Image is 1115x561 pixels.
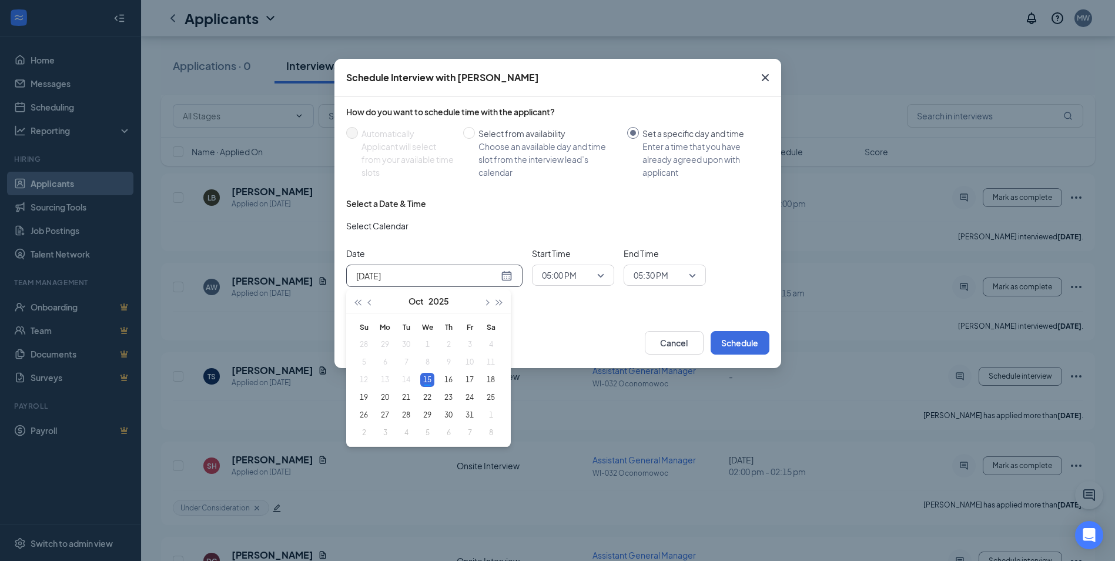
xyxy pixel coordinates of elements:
[484,373,498,387] div: 18
[420,426,434,440] div: 5
[361,140,454,179] div: Applicant will select from your available time slots
[357,390,371,405] div: 19
[346,106,769,118] div: How do you want to schedule time with the applicant?
[346,219,409,232] span: Select Calendar
[542,266,577,284] span: 05:00 PM
[438,371,459,389] td: 2025-10-16
[441,408,456,422] div: 30
[484,408,498,422] div: 1
[378,390,392,405] div: 20
[417,318,438,336] th: We
[396,424,417,442] td: 2025-11-04
[428,289,448,313] button: 2025
[374,424,396,442] td: 2025-11-03
[441,373,456,387] div: 16
[634,266,668,284] span: 05:30 PM
[438,424,459,442] td: 2025-11-06
[417,424,438,442] td: 2025-11-05
[346,247,523,260] span: Date
[374,389,396,406] td: 2025-10-20
[399,408,413,422] div: 28
[484,426,498,440] div: 8
[478,140,618,179] div: Choose an available day and time slot from the interview lead’s calendar
[459,389,480,406] td: 2025-10-24
[353,406,374,424] td: 2025-10-26
[642,127,760,140] div: Set a specific day and time
[438,389,459,406] td: 2025-10-23
[420,390,434,405] div: 22
[357,408,371,422] div: 26
[356,269,498,282] input: Oct 15, 2025
[441,426,456,440] div: 6
[417,389,438,406] td: 2025-10-22
[357,426,371,440] div: 2
[463,373,477,387] div: 17
[378,408,392,422] div: 27
[463,426,477,440] div: 7
[459,371,480,389] td: 2025-10-17
[353,318,374,336] th: Su
[353,424,374,442] td: 2025-11-02
[441,390,456,405] div: 23
[480,371,501,389] td: 2025-10-18
[420,408,434,422] div: 29
[480,406,501,424] td: 2025-11-01
[361,127,454,140] div: Automatically
[438,318,459,336] th: Th
[480,424,501,442] td: 2025-11-08
[420,373,434,387] div: 15
[396,389,417,406] td: 2025-10-21
[353,389,374,406] td: 2025-10-19
[642,140,760,179] div: Enter a time that you have already agreed upon with applicant
[532,247,614,260] span: Start Time
[645,331,704,355] button: Cancel
[459,424,480,442] td: 2025-11-07
[624,247,706,260] span: End Time
[484,390,498,405] div: 25
[399,390,413,405] div: 21
[463,408,477,422] div: 31
[374,406,396,424] td: 2025-10-27
[408,289,423,313] button: Oct
[399,426,413,440] div: 4
[480,389,501,406] td: 2025-10-25
[480,318,501,336] th: Sa
[346,198,426,209] div: Select a Date & Time
[463,390,477,405] div: 24
[378,426,392,440] div: 3
[417,371,438,389] td: 2025-10-15
[438,406,459,424] td: 2025-10-30
[711,331,769,355] button: Schedule
[459,406,480,424] td: 2025-10-31
[374,318,396,336] th: Mo
[417,406,438,424] td: 2025-10-29
[1075,521,1103,549] div: Open Intercom Messenger
[478,127,618,140] div: Select from availability
[749,59,781,96] button: Close
[758,71,772,85] svg: Cross
[396,318,417,336] th: Tu
[346,71,539,84] div: Schedule Interview with [PERSON_NAME]
[396,406,417,424] td: 2025-10-28
[459,318,480,336] th: Fr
